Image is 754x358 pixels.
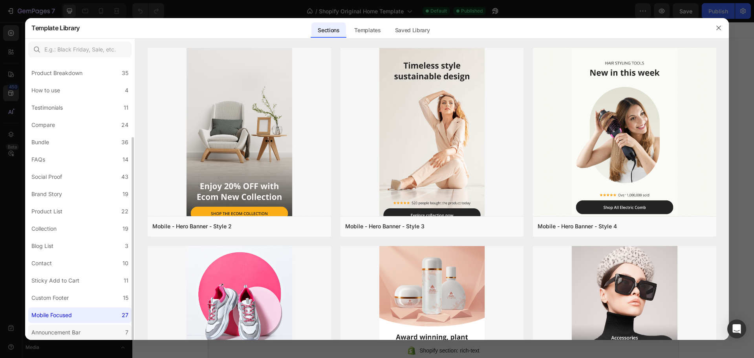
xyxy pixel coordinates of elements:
div: 22 [121,207,128,216]
div: Product List [31,207,62,216]
span: Shopify section: feature-icons [281,199,353,208]
div: 15 [123,293,128,303]
div: 19 [123,189,128,199]
div: How to use [31,86,60,95]
div: 4 [125,86,128,95]
div: Contact [31,259,52,268]
span: Shopify section: animated_pulsing [275,116,359,125]
div: 27 [122,310,128,320]
div: Social Proof [31,172,62,182]
div: Mobile Focused [31,310,72,320]
div: 10 [123,259,128,268]
div: 36 [121,138,128,147]
span: Shopify section: borders [287,241,346,250]
div: Saved Library [389,22,436,38]
div: Mobile - Hero Banner - Style 2 [152,222,232,231]
div: Announcement Bar [31,328,81,337]
div: 35 [122,68,128,78]
div: Sticky Add to Cart [31,276,79,285]
div: Open Intercom Messenger [727,319,746,338]
input: E.g.: Black Friday, Sale, etc. [28,42,132,57]
span: Shopify section: key-features [282,282,353,292]
div: Mobile - Hero Banner - Style 3 [345,222,425,231]
span: Shopify section: image-banner [280,32,354,42]
div: Collection [31,224,57,233]
span: Shopify section: scrolling-images [277,74,357,83]
div: Product Breakdown [31,68,82,78]
div: 11 [124,276,128,285]
h2: Template Library [31,18,80,38]
div: Templates [348,22,387,38]
div: Mobile - Hero Banner - Style 4 [538,222,617,231]
div: 11 [124,103,128,112]
div: Compare [31,120,55,130]
div: 3 [125,241,128,251]
span: Shopify section: rich-text [287,324,347,333]
div: Bundle [31,138,49,147]
div: Testimonials [31,103,63,112]
div: 43 [121,172,128,182]
div: Blog List [31,241,53,251]
span: Shopify section: image-with-text [278,157,356,167]
div: Brand Story [31,189,62,199]
div: Custom Footer [31,293,69,303]
div: FAQs [31,155,45,164]
div: Sections [311,22,346,38]
div: 24 [121,120,128,130]
div: 19 [123,224,128,233]
div: 7 [125,328,128,337]
div: 14 [123,155,128,164]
